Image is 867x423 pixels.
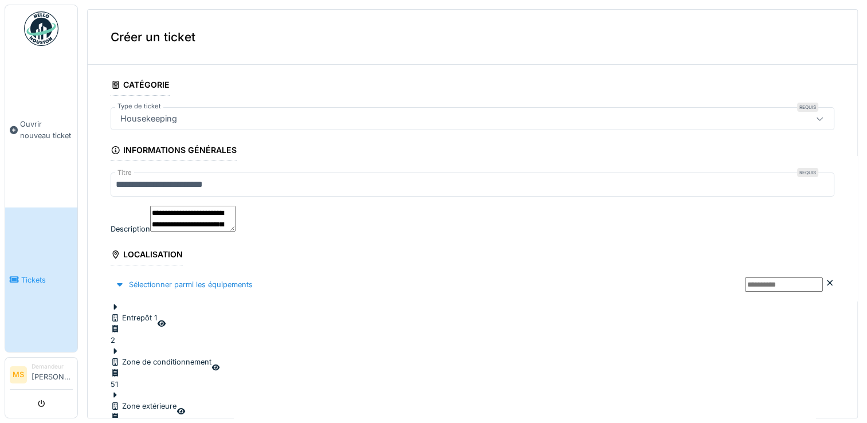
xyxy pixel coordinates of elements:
[111,224,150,234] label: Description
[10,362,73,390] a: MS Demandeur[PERSON_NAME]
[10,366,27,383] li: MS
[20,119,73,140] span: Ouvrir nouveau ticket
[111,246,183,265] div: Localisation
[111,335,124,346] div: 2
[111,142,237,161] div: Informations générales
[111,401,176,412] div: Zone extérieure
[21,275,73,285] span: Tickets
[115,168,134,178] label: Titre
[32,362,73,371] div: Demandeur
[111,277,257,292] div: Sélectionner parmi les équipements
[116,112,182,125] div: Housekeeping
[111,76,170,96] div: Catégorie
[5,207,77,352] a: Tickets
[797,168,818,177] div: Requis
[5,52,77,207] a: Ouvrir nouveau ticket
[111,379,124,390] div: 51
[797,103,818,112] div: Requis
[115,101,163,111] label: Type de ticket
[111,357,211,367] div: Zone de conditionnement
[32,362,73,387] li: [PERSON_NAME]
[24,11,58,46] img: Badge_color-CXgf-gQk.svg
[111,312,157,323] div: Entrepôt 1
[88,10,857,65] div: Créer un ticket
